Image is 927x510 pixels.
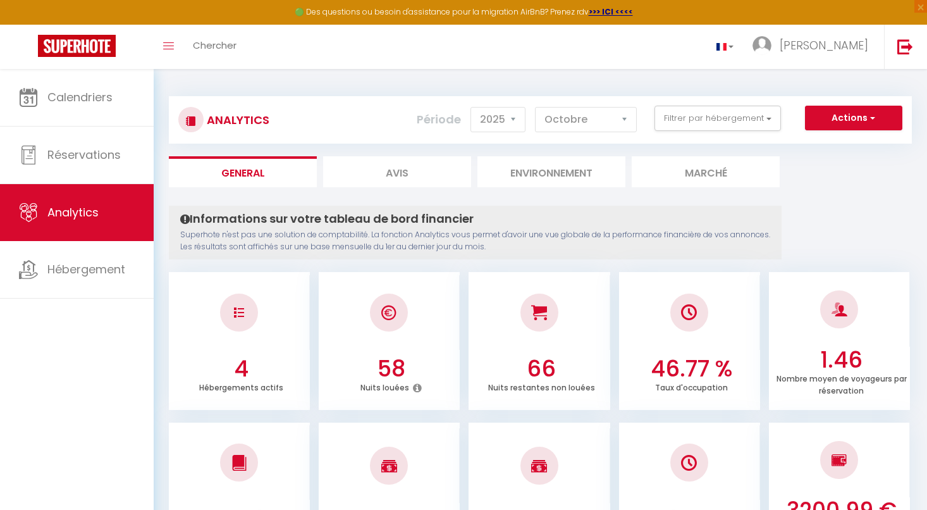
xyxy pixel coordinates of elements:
button: Filtrer par hébergement [654,106,781,131]
h3: 66 [476,356,607,382]
p: Nuits louées [360,380,409,393]
label: Période [417,106,461,134]
span: Hébergement [47,261,125,277]
span: Réservations [47,147,121,163]
img: logout [897,39,913,54]
li: Avis [323,156,471,187]
h3: Analytics [204,106,269,134]
p: Nombre moyen de voyageurs par réservation [777,371,907,396]
img: ... [752,36,771,55]
img: NO IMAGE [681,455,697,471]
h4: Informations sur votre tableau de bord financier [180,212,770,226]
h3: 58 [326,356,457,382]
span: [PERSON_NAME] [780,37,868,53]
button: Actions [805,106,902,131]
span: Analytics [47,204,99,220]
p: Nuits restantes non louées [488,380,595,393]
li: Marché [632,156,780,187]
h3: 4 [176,356,307,382]
p: Hébergements actifs [199,380,283,393]
span: Chercher [193,39,236,52]
li: General [169,156,317,187]
img: NO IMAGE [234,308,244,318]
a: Chercher [183,25,246,69]
a: ... [PERSON_NAME] [743,25,884,69]
h3: 46.77 % [626,356,757,382]
li: Environnement [477,156,625,187]
img: NO IMAGE [832,452,847,468]
span: Calendriers [47,89,113,105]
a: >>> ICI <<<< [589,6,633,17]
img: Super Booking [38,35,116,57]
p: Superhote n'est pas une solution de comptabilité. La fonction Analytics vous permet d'avoir une v... [180,229,770,253]
p: Taux d'occupation [655,380,728,393]
h3: 1.46 [776,347,907,373]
